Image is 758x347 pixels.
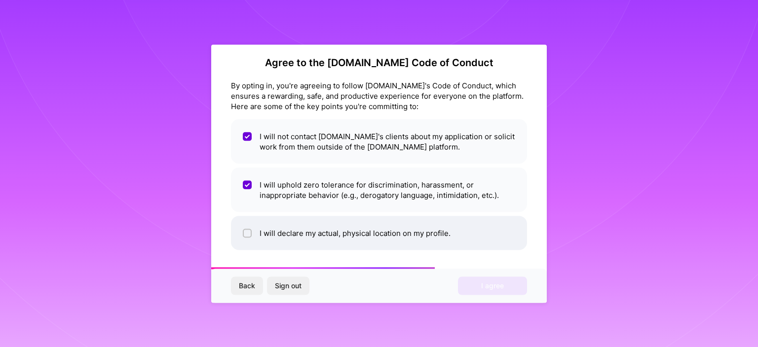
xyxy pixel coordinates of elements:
button: Back [231,277,263,295]
span: Back [239,281,255,291]
li: I will not contact [DOMAIN_NAME]'s clients about my application or solicit work from them outside... [231,119,527,163]
li: I will uphold zero tolerance for discrimination, harassment, or inappropriate behavior (e.g., der... [231,167,527,212]
div: By opting in, you're agreeing to follow [DOMAIN_NAME]'s Code of Conduct, which ensures a rewardin... [231,80,527,111]
button: Sign out [267,277,309,295]
li: I will declare my actual, physical location on my profile. [231,216,527,250]
h2: Agree to the [DOMAIN_NAME] Code of Conduct [231,56,527,68]
span: Sign out [275,281,302,291]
